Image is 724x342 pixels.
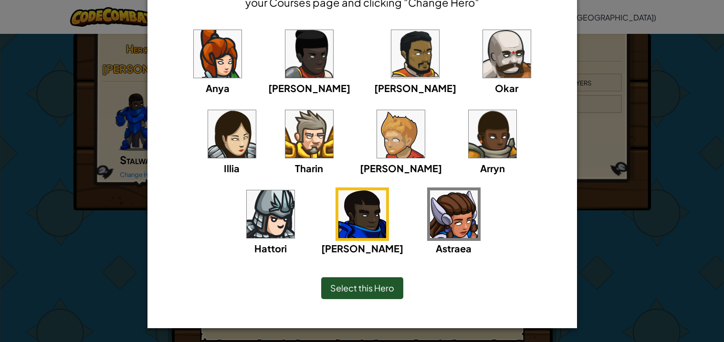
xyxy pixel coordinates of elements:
[391,30,439,78] img: portrait.png
[247,190,294,238] img: portrait.png
[254,242,287,254] span: Hattori
[377,110,425,158] img: portrait.png
[194,30,241,78] img: portrait.png
[295,162,323,174] span: Tharin
[360,162,442,174] span: [PERSON_NAME]
[208,110,256,158] img: portrait.png
[430,190,478,238] img: portrait.png
[483,30,531,78] img: portrait.png
[436,242,472,254] span: Astraea
[206,82,230,94] span: Anya
[268,82,350,94] span: [PERSON_NAME]
[469,110,516,158] img: portrait.png
[330,282,394,293] span: Select this Hero
[321,242,403,254] span: [PERSON_NAME]
[495,82,518,94] span: Okar
[285,30,333,78] img: portrait.png
[285,110,333,158] img: portrait.png
[374,82,456,94] span: [PERSON_NAME]
[338,190,386,238] img: portrait.png
[480,162,505,174] span: Arryn
[224,162,240,174] span: Illia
